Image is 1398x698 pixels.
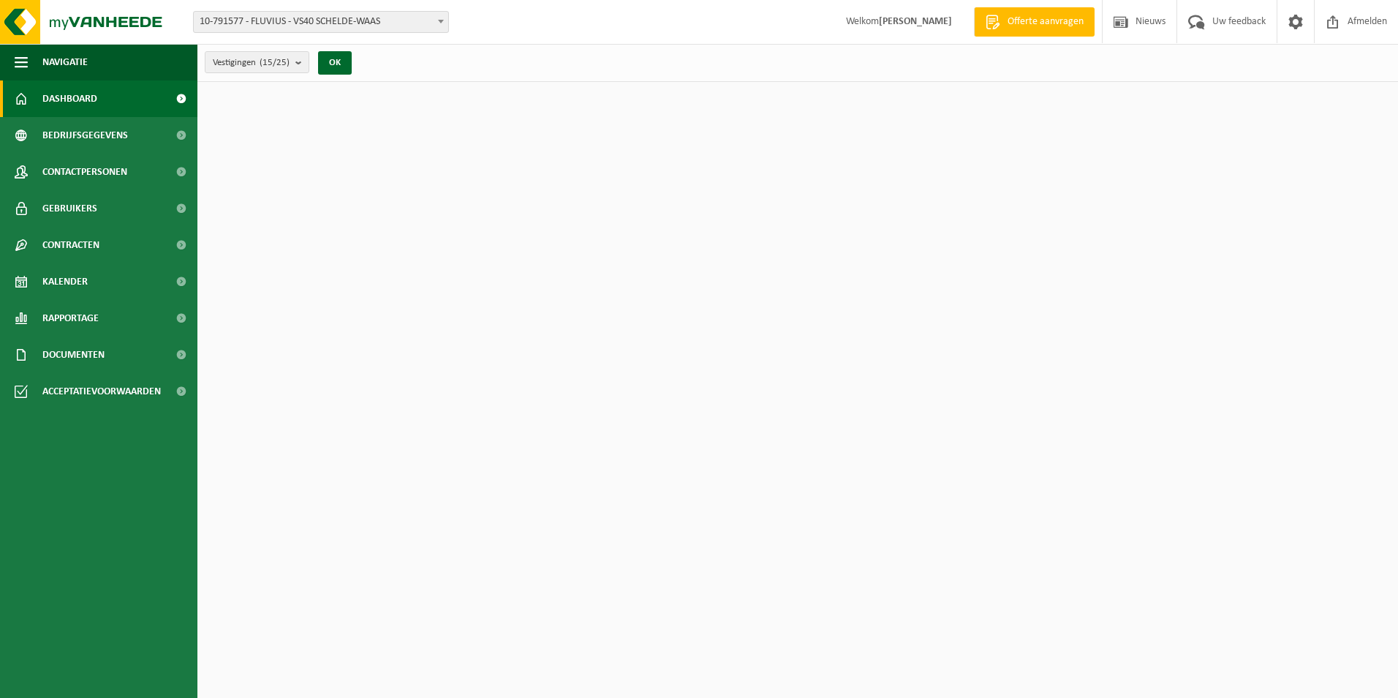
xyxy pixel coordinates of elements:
[318,51,352,75] button: OK
[879,16,952,27] strong: [PERSON_NAME]
[194,12,448,32] span: 10-791577 - FLUVIUS - VS40 SCHELDE-WAAS
[213,52,290,74] span: Vestigingen
[42,117,128,154] span: Bedrijfsgegevens
[42,44,88,80] span: Navigatie
[42,337,105,373] span: Documenten
[1004,15,1087,29] span: Offerte aanvragen
[42,373,161,410] span: Acceptatievoorwaarden
[205,51,309,73] button: Vestigingen(15/25)
[42,300,99,337] span: Rapportage
[42,154,127,190] span: Contactpersonen
[42,227,99,263] span: Contracten
[193,11,449,33] span: 10-791577 - FLUVIUS - VS40 SCHELDE-WAAS
[42,263,88,300] span: Kalender
[42,80,97,117] span: Dashboard
[42,190,97,227] span: Gebruikers
[260,58,290,67] count: (15/25)
[974,7,1095,37] a: Offerte aanvragen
